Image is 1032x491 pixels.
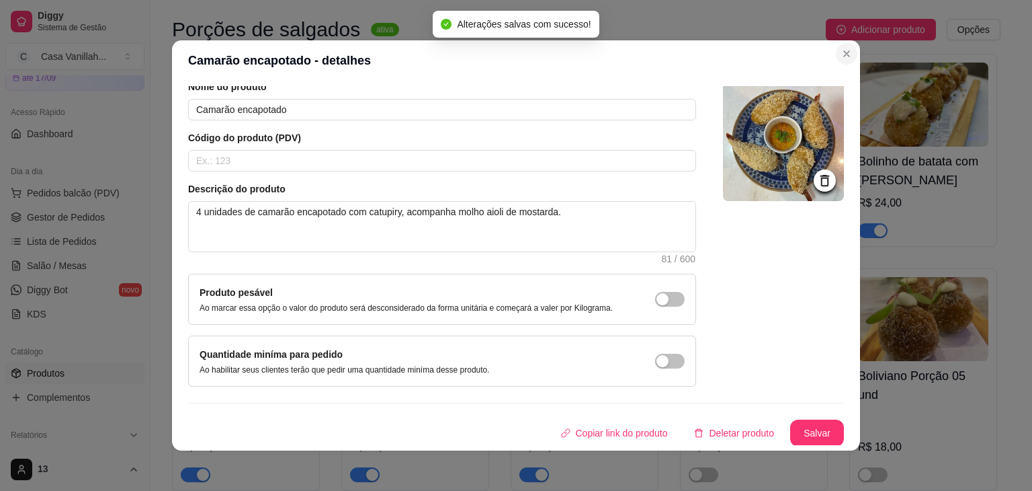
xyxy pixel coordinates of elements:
span: Alterações salvas com sucesso! [457,19,591,30]
textarea: 4 unidades de camarão encapotado com catupiry, acompanha molho aioli de mostarda. [189,202,695,252]
article: Código do produto (PDV) [188,131,696,145]
article: Nome do produto [188,80,696,93]
button: deleteDeletar produto [683,420,785,447]
span: check-circle [441,19,451,30]
img: logo da loja [723,80,844,201]
input: Ex.: Hamburguer de costela [188,99,696,120]
button: Copiar link do produto [550,420,679,447]
header: Camarão encapotado - detalhes [172,40,860,81]
button: Salvar [790,420,844,447]
label: Produto pesável [200,287,273,298]
p: Ao habilitar seus clientes terão que pedir uma quantidade miníma desse produto. [200,365,490,375]
input: Ex.: 123 [188,150,696,172]
p: Ao marcar essa opção o valor do produto será desconsiderado da forma unitária e começará a valer ... [200,303,613,313]
article: Descrição do produto [188,182,696,196]
label: Quantidade miníma para pedido [200,349,343,360]
span: delete [694,428,703,438]
button: Close [836,43,857,65]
